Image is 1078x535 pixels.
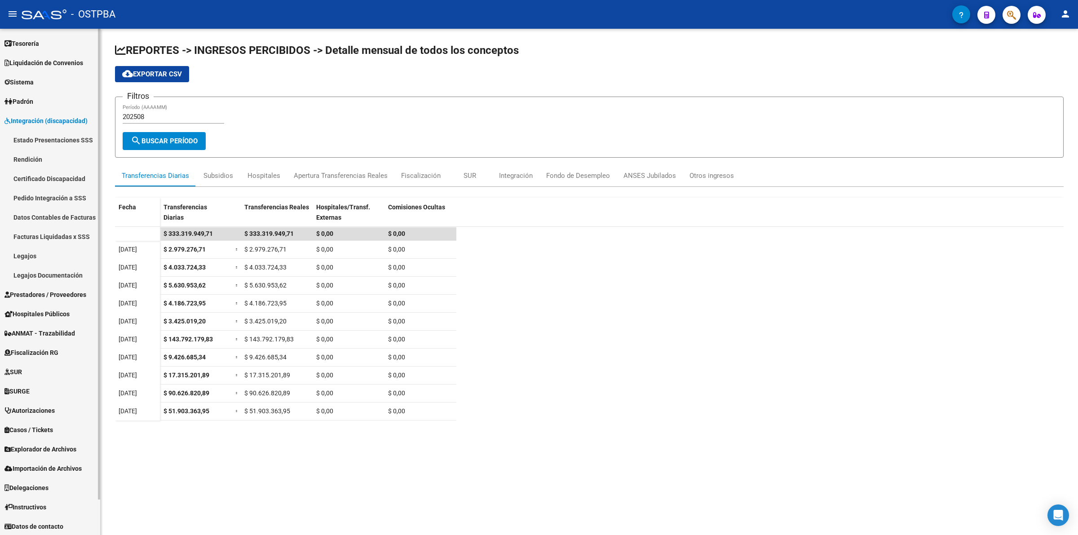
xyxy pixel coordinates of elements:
span: $ 0,00 [388,336,405,343]
button: Exportar CSV [115,66,189,82]
span: SURGE [4,386,30,396]
span: [DATE] [119,354,137,361]
span: $ 0,00 [316,282,333,289]
span: $ 0,00 [316,389,333,397]
span: Fiscalización RG [4,348,58,358]
span: $ 4.033.724,33 [163,264,206,271]
div: Subsidios [203,171,233,181]
span: = [235,264,239,271]
span: Explorador de Archivos [4,444,76,454]
span: $ 0,00 [388,407,405,415]
span: $ 0,00 [388,300,405,307]
span: Hospitales Públicos [4,309,70,319]
span: = [235,389,239,397]
div: Apertura Transferencias Reales [294,171,388,181]
span: $ 0,00 [316,354,333,361]
span: [DATE] [119,371,137,379]
div: ANSES Jubilados [623,171,676,181]
span: REPORTES -> INGRESOS PERCIBIDOS -> Detalle mensual de todos los conceptos [115,44,519,57]
span: $ 90.626.820,89 [244,389,290,397]
span: $ 0,00 [388,371,405,379]
span: ANMAT - Trazabilidad [4,328,75,338]
span: $ 9.426.685,34 [244,354,287,361]
span: $ 5.630.953,62 [163,282,206,289]
span: Instructivos [4,502,46,512]
span: $ 17.315.201,89 [244,371,290,379]
datatable-header-cell: Hospitales/Transf. Externas [313,198,384,235]
mat-icon: menu [7,9,18,19]
span: Prestadores / Proveedores [4,290,86,300]
div: Transferencias Diarias [122,171,189,181]
span: = [235,354,239,361]
span: Hospitales/Transf. Externas [316,203,370,221]
span: $ 0,00 [316,300,333,307]
span: $ 4.186.723,95 [244,300,287,307]
span: $ 0,00 [388,354,405,361]
span: $ 143.792.179,83 [244,336,294,343]
span: $ 0,00 [388,230,405,237]
div: SUR [464,171,476,181]
span: $ 4.033.724,33 [244,264,287,271]
div: Open Intercom Messenger [1047,504,1069,526]
span: = [235,246,239,253]
span: Padrón [4,97,33,106]
span: = [235,318,239,325]
mat-icon: search [131,135,141,146]
span: $ 51.903.363,95 [244,407,290,415]
datatable-header-cell: Transferencias Diarias [160,198,232,235]
span: $ 2.979.276,71 [244,246,287,253]
span: [DATE] [119,282,137,289]
span: Transferencias Diarias [163,203,207,221]
span: Casos / Tickets [4,425,53,435]
span: $ 5.630.953,62 [244,282,287,289]
span: Datos de contacto [4,522,63,531]
span: $ 0,00 [316,336,333,343]
span: $ 0,00 [388,264,405,271]
span: Fecha [119,203,136,211]
div: Fondo de Desempleo [546,171,610,181]
span: $ 0,00 [316,264,333,271]
span: $ 3.425.019,20 [163,318,206,325]
span: = [235,300,239,307]
datatable-header-cell: Comisiones Ocultas [384,198,456,235]
mat-icon: person [1060,9,1071,19]
span: Integración (discapacidad) [4,116,88,126]
span: = [235,282,239,289]
span: $ 17.315.201,89 [163,371,209,379]
span: Importación de Archivos [4,464,82,473]
span: SUR [4,367,22,377]
span: [DATE] [119,318,137,325]
span: $ 51.903.363,95 [163,407,209,415]
span: $ 0,00 [388,318,405,325]
div: Integración [499,171,533,181]
mat-icon: cloud_download [122,68,133,79]
span: Tesorería [4,39,39,49]
span: $ 2.979.276,71 [163,246,206,253]
span: Transferencias Reales [244,203,309,211]
span: [DATE] [119,336,137,343]
span: $ 0,00 [388,282,405,289]
span: $ 4.186.723,95 [163,300,206,307]
datatable-header-cell: Transferencias Reales [241,198,313,235]
span: $ 143.792.179,83 [163,336,213,343]
span: Exportar CSV [122,70,182,78]
span: $ 0,00 [316,230,333,237]
div: Hospitales [247,171,280,181]
span: Buscar Período [131,137,198,145]
span: Delegaciones [4,483,49,493]
button: Buscar Período [123,132,206,150]
span: [DATE] [119,246,137,253]
span: $ 0,00 [316,246,333,253]
span: $ 0,00 [316,371,333,379]
span: Autorizaciones [4,406,55,416]
span: - OSTPBA [71,4,115,24]
span: = [235,336,239,343]
span: Liquidación de Convenios [4,58,83,68]
span: $ 0,00 [316,318,333,325]
div: Fiscalización [401,171,441,181]
span: Sistema [4,77,34,87]
span: $ 0,00 [316,407,333,415]
span: [DATE] [119,407,137,415]
span: Comisiones Ocultas [388,203,445,211]
span: = [235,371,239,379]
